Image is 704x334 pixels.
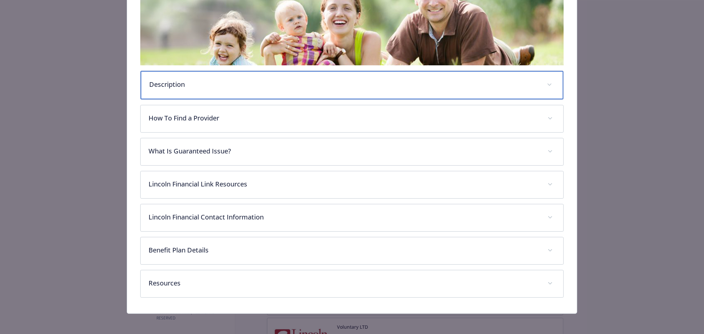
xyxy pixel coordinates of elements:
[141,71,563,99] div: Description
[149,179,540,189] p: Lincoln Financial Link Resources
[149,113,540,123] p: How To Find a Provider
[149,146,540,156] p: What Is Guaranteed Issue?
[149,245,540,255] p: Benefit Plan Details
[141,171,563,198] div: Lincoln Financial Link Resources
[149,212,540,222] p: Lincoln Financial Contact Information
[141,237,563,264] div: Benefit Plan Details
[141,138,563,165] div: What Is Guaranteed Issue?
[141,105,563,132] div: How To Find a Provider
[149,278,540,288] p: Resources
[141,204,563,231] div: Lincoln Financial Contact Information
[149,80,539,89] p: Description
[141,270,563,297] div: Resources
